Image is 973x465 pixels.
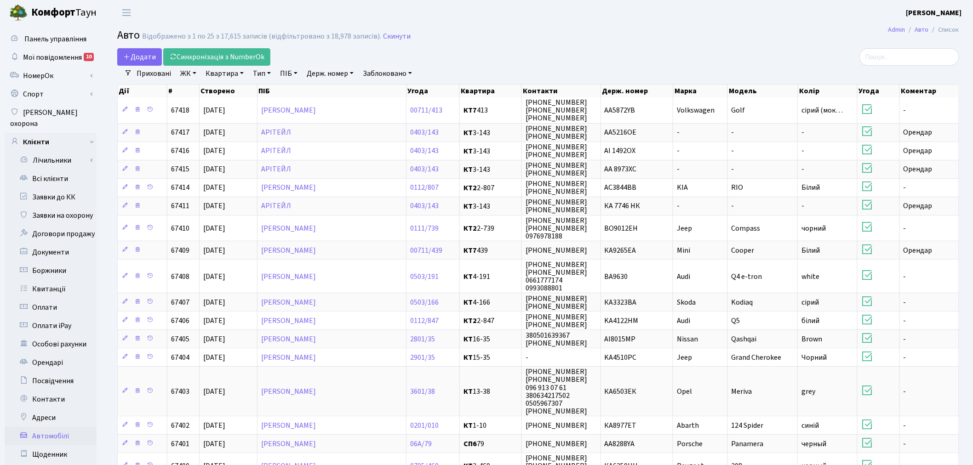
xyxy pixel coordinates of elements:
span: RIO [732,183,744,193]
span: [PHONE_NUMBER] [PHONE_NUMBER] [526,142,587,160]
a: [PERSON_NAME] [261,316,316,326]
a: 0503/191 [410,272,439,282]
span: Brown [801,334,822,344]
b: КТ [464,420,473,431]
a: 0503/166 [410,297,439,307]
span: сірий [801,297,819,307]
a: 0112/807 [410,183,439,193]
a: 00711/439 [410,245,442,255]
span: AI8015MP [605,334,636,344]
span: 67405 [171,334,189,344]
a: Оплати iPay [5,317,97,335]
span: Орендар [904,146,933,156]
span: [PHONE_NUMBER] [PHONE_NUMBER] [PHONE_NUMBER] [526,97,587,123]
a: Квитанції [5,280,97,298]
span: Volkswagen [677,105,715,115]
span: - [904,386,906,397]
span: - [904,183,906,193]
span: 2-847 [464,317,518,324]
a: [PERSON_NAME] [261,223,316,233]
a: 2801/35 [410,334,435,344]
span: [DATE] [203,420,225,431]
a: Синхронізація з NumberOk [163,48,270,66]
span: 67414 [171,183,189,193]
a: Контакти [5,390,97,408]
span: [DATE] [203,316,225,326]
a: 0403/143 [410,201,439,211]
a: Оплати [5,298,97,317]
a: Admin [888,25,905,34]
span: [DATE] [203,183,225,193]
span: [DATE] [203,245,225,255]
th: Контакти [522,85,601,97]
a: Додати [117,48,162,66]
a: Спорт [5,85,97,103]
span: 67401 [171,439,189,449]
span: [PHONE_NUMBER] [526,420,587,431]
a: Квартира [202,66,247,81]
nav: breadcrumb [875,20,973,40]
span: 380501639367 [PHONE_NUMBER] [526,330,587,348]
span: Jeep [677,223,692,233]
span: Cooper [732,245,755,255]
th: ПІБ [258,85,406,97]
span: - [677,128,680,138]
span: - [904,334,906,344]
a: [PERSON_NAME] [906,7,962,18]
th: Модель [728,85,798,97]
a: АРІТЕЙЛ [261,201,291,211]
span: - [677,146,680,156]
span: - [904,223,906,233]
span: Орендар [904,245,933,255]
a: 00711/413 [410,105,442,115]
b: [PERSON_NAME] [906,8,962,18]
span: Nissan [677,334,698,344]
b: Комфорт [31,5,75,20]
th: Угода [858,85,900,97]
a: Документи [5,243,97,261]
a: [PERSON_NAME] [261,439,316,449]
span: чорний [801,223,826,233]
a: Автомобілі [5,427,97,445]
span: 124 Spider [732,420,764,431]
button: Переключити навігацію [115,5,138,20]
a: Заблоковано [359,66,416,81]
span: - [904,272,906,282]
b: КТ [464,297,473,307]
span: Golf [732,105,745,115]
b: КТ [464,128,473,138]
b: КТ [464,164,473,175]
span: Panamera [732,439,764,449]
a: Приховані [133,66,175,81]
span: [PHONE_NUMBER] [PHONE_NUMBER] 0976978188 [526,215,587,241]
span: AA8288YA [605,439,635,449]
span: - [677,201,680,211]
span: Meriva [732,386,752,397]
span: 16-35 [464,335,518,343]
span: ВА9630 [605,272,628,282]
th: Дії [118,85,167,97]
a: ЖК [177,66,200,81]
span: 3-143 [464,203,518,210]
span: Чорний [801,352,827,363]
span: Qashqai [732,334,757,344]
a: Договори продажу [5,225,97,243]
span: 67415 [171,164,189,175]
span: 67409 [171,245,189,255]
a: Особові рахунки [5,335,97,353]
a: Адреси [5,408,97,427]
a: АРІТЕЙЛ [261,164,291,175]
span: КА8977ЕТ [605,420,637,431]
span: [DATE] [203,164,225,175]
span: Opel [677,386,692,397]
span: 3-143 [464,147,518,155]
th: Марка [674,85,728,97]
a: Авто [915,25,929,34]
span: [DATE] [203,439,225,449]
a: 0201/010 [410,420,439,431]
span: КА9265ЕА [605,245,636,255]
span: 67407 [171,297,189,307]
span: Білий [801,245,820,255]
span: - [904,352,906,363]
span: - [801,128,804,138]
